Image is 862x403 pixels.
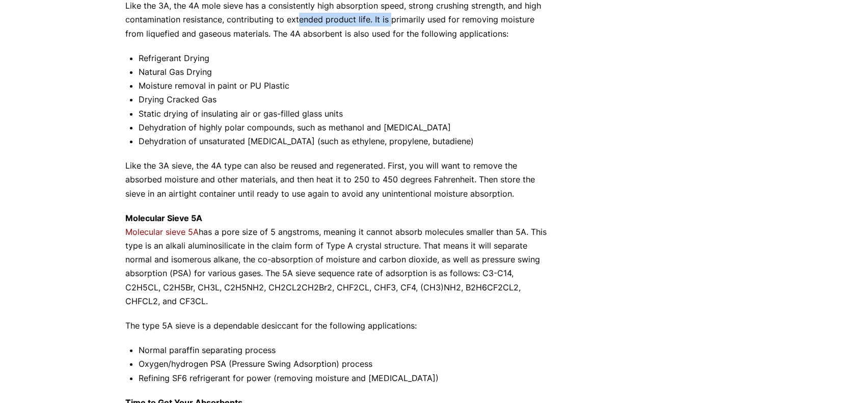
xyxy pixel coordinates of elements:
[125,159,550,201] p: Like the 3A sieve, the 4A type can also be reused and regenerated. First, you will want to remove...
[125,319,550,333] p: The type 5A sieve is a dependable desiccant for the following applications:
[139,343,550,357] li: Normal paraffin separating process
[139,135,550,148] li: Dehydration of unsaturated [MEDICAL_DATA] (such as ethylene, propylene, butadiene)
[139,121,550,135] li: Dehydration of highly polar compounds, such as methanol and [MEDICAL_DATA]
[139,107,550,121] li: Static drying of insulating air or gas-filled glass units
[139,93,550,106] li: Drying Cracked Gas
[139,371,550,385] li: Refining SF6 refrigerant for power (removing moisture and [MEDICAL_DATA])
[139,357,550,371] li: Oxygen/hydrogen PSA (Pressure Swing Adsorption) process
[139,79,550,93] li: Moisture removal in paint or PU Plastic
[125,227,199,237] a: Molecular sieve 5A
[139,51,550,65] li: Refrigerant Drying
[139,65,550,79] li: Natural Gas Drying
[125,213,202,223] strong: Molecular Sieve 5A
[125,211,550,308] p: has a pore size of 5 angstroms, meaning it cannot absorb molecules smaller than 5A. This type is ...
